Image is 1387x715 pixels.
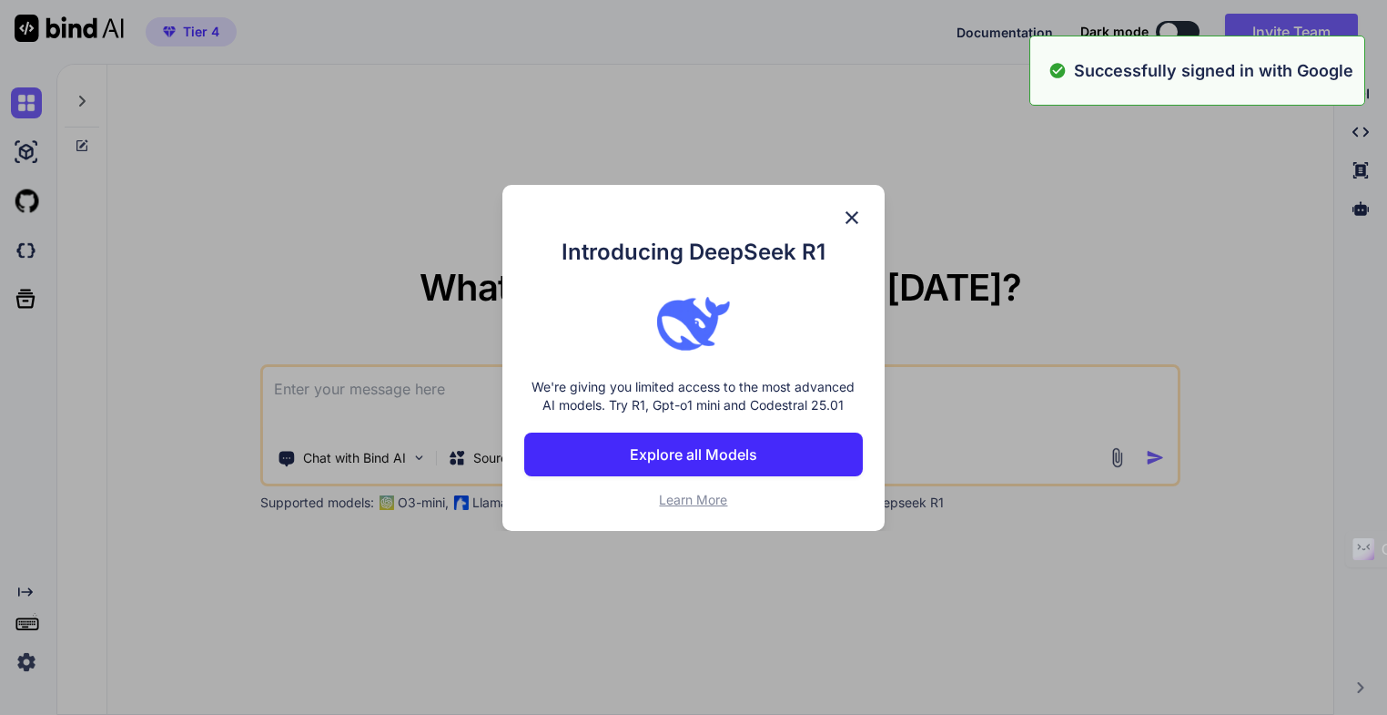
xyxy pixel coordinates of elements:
[524,236,862,269] h1: Introducing DeepSeek R1
[630,444,757,465] p: Explore all Models
[1074,58,1353,83] p: Successfully signed in with Google
[1048,58,1067,83] img: alert
[524,378,862,414] p: We're giving you limited access to the most advanced AI models. Try R1, Gpt-o1 mini and Codestral...
[657,287,730,360] img: bind logo
[524,433,862,476] button: Explore all Models
[659,492,727,507] span: Learn More
[841,207,863,229] img: close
